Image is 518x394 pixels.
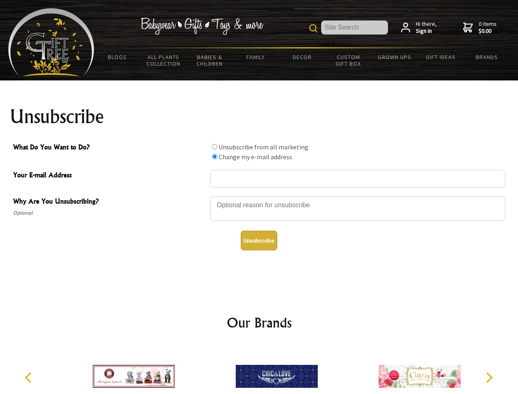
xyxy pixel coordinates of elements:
span: Hi there, [416,21,437,35]
input: Site Search [321,21,388,34]
strong: Sign in [416,27,437,35]
button: Next [480,369,498,387]
a: Babies & Children [187,48,233,72]
span: Your E-mail Address [13,170,206,182]
a: BLOGS [94,48,141,66]
a: Brands [464,48,510,66]
label: Unsubscribe from all marketing [219,143,308,151]
input: What Do You Want to Do? [212,144,217,149]
span: 0 items [479,20,497,35]
a: Gift Ideas [418,48,464,66]
a: Custom Gift Box [325,48,372,72]
img: Babywear - Gifts - Toys & more [140,18,263,35]
input: What Do You Want to Do? [212,154,217,159]
a: Decor [279,48,325,66]
span: Why Are You Unsubscribing? [13,196,206,208]
a: 0 items$0.00 [463,21,497,35]
a: Grown Ups [371,48,418,66]
h1: Unsubscribe [10,107,509,126]
span: What Do You Want to Do? [13,142,206,154]
textarea: Why Are You Unsubscribing? [210,196,505,221]
input: Your E-mail Address [210,170,505,188]
img: product search [309,24,317,32]
a: Family [233,48,279,66]
img: Babyware - Gifts - Toys and more... [8,8,94,76]
strong: $0.00 [479,27,497,35]
a: All Plants Collection [141,48,187,72]
a: Hi there,Sign in [401,21,437,35]
label: Change my e-mail address [219,153,292,161]
span: Optional [13,208,206,218]
h2: Our Brands [16,313,502,332]
button: Previous [21,369,39,387]
button: Unsubscribe [241,231,277,250]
